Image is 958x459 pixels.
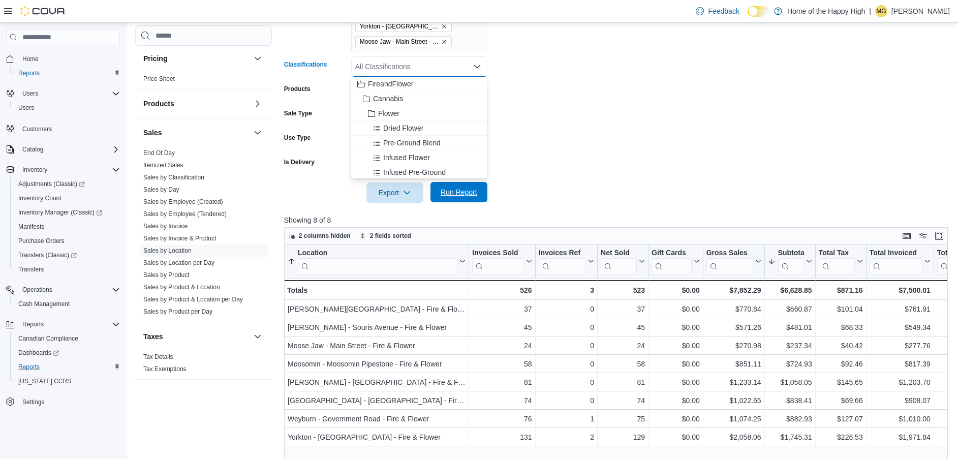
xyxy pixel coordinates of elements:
[351,165,487,180] button: Infused Pre-Ground
[818,249,862,274] button: Total Tax
[18,180,85,188] span: Adjustments (Classic)
[652,340,700,352] div: $0.00
[652,413,700,425] div: $0.00
[351,106,487,121] button: Flower
[298,249,457,258] div: Location
[22,398,44,406] span: Settings
[14,192,66,204] a: Inventory Count
[601,431,645,443] div: 129
[288,376,466,388] div: [PERSON_NAME] - [GEOGRAPHIC_DATA] - Fire & Flower
[143,162,183,169] a: Itemized Sales
[143,259,214,266] a: Sales by Location per Day
[288,358,466,370] div: Moosomin - Moosomin Pipestone - Fire & Flower
[538,303,594,315] div: 0
[143,259,214,267] span: Sales by Location per Day
[14,332,82,345] a: Canadian Compliance
[538,376,594,388] div: 0
[18,52,120,65] span: Home
[18,123,56,135] a: Customers
[14,67,120,79] span: Reports
[373,94,403,104] span: Cannabis
[288,303,466,315] div: [PERSON_NAME][GEOGRAPHIC_DATA] - Fire & Flower
[472,249,523,274] div: Invoices Sold
[143,247,192,255] span: Sales by Location
[143,149,175,157] span: End Of Day
[366,182,423,203] button: Export
[818,249,854,258] div: Total Tax
[472,284,532,296] div: 526
[284,60,327,69] label: Classifications
[143,99,174,109] h3: Products
[288,321,466,333] div: [PERSON_NAME] - Souris Avenue - Fire & Flower
[22,166,47,174] span: Inventory
[706,413,761,425] div: $1,074.25
[869,5,871,17] p: |
[18,87,42,100] button: Users
[143,295,243,303] span: Sales by Product & Location per Day
[538,394,594,407] div: 0
[441,39,447,45] button: Remove Moose Jaw - Main Street - Fire & Flower from selection in this group
[368,79,413,89] span: FireandFlower
[891,5,950,17] p: [PERSON_NAME]
[22,55,39,63] span: Home
[355,36,452,47] span: Moose Jaw - Main Street - Fire & Flower
[18,363,40,371] span: Reports
[143,353,173,361] span: Tax Details
[10,234,124,248] button: Purchase Orders
[767,321,812,333] div: $481.01
[18,69,40,77] span: Reports
[284,215,955,225] p: Showing 8 of 8
[252,52,264,65] button: Pricing
[22,320,44,328] span: Reports
[351,121,487,136] button: Dried Flower
[18,194,61,202] span: Inventory Count
[287,284,466,296] div: Totals
[18,223,44,231] span: Manifests
[135,73,272,89] div: Pricing
[869,321,930,333] div: $549.34
[787,5,865,17] p: Home of the Happy High
[818,431,862,443] div: $226.53
[135,351,272,379] div: Taxes
[601,249,645,274] button: Net Sold
[869,431,930,443] div: $1,971.84
[601,340,645,352] div: 24
[818,340,862,352] div: $40.42
[767,431,812,443] div: $1,745.31
[869,413,930,425] div: $1,010.00
[472,321,532,333] div: 45
[601,321,645,333] div: 45
[441,23,447,29] button: Remove Yorkton - York Station - Fire & Flower from selection in this group
[299,232,351,240] span: 2 columns hidden
[472,358,532,370] div: 58
[18,377,71,385] span: [US_STATE] CCRS
[18,334,78,343] span: Canadian Compliance
[18,237,65,245] span: Purchase Orders
[2,121,124,136] button: Customers
[869,284,930,296] div: $7,500.01
[14,178,89,190] a: Adjustments (Classic)
[383,138,441,148] span: Pre-Ground Blend
[143,174,204,181] a: Sales by Classification
[351,136,487,150] button: Pre-Ground Blend
[706,303,761,315] div: $770.84
[143,331,250,342] button: Taxes
[601,376,645,388] div: 81
[10,191,124,205] button: Inventory Count
[18,143,47,156] button: Catalog
[143,247,192,254] a: Sales by Location
[18,104,34,112] span: Users
[538,249,585,258] div: Invoices Ref
[143,353,173,360] a: Tax Details
[143,308,212,315] a: Sales by Product per Day
[14,298,120,310] span: Cash Management
[143,283,220,291] span: Sales by Product & Location
[767,413,812,425] div: $882.93
[18,396,48,408] a: Settings
[143,53,167,64] h3: Pricing
[285,230,355,242] button: 2 columns hidden
[538,249,594,274] button: Invoices Ref
[818,284,862,296] div: $871.16
[933,230,945,242] button: Enter fullscreen
[706,284,761,296] div: $7,852.29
